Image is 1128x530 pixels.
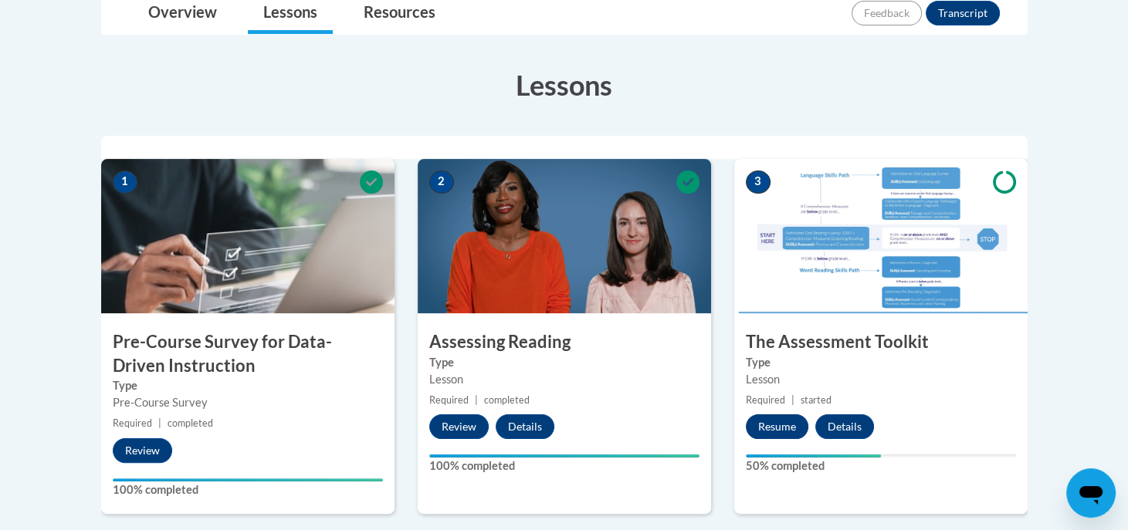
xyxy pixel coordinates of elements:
span: Required [746,394,785,406]
button: Details [496,414,554,439]
label: Type [113,377,383,394]
label: Type [746,354,1016,371]
h3: Assessing Reading [418,330,711,354]
label: 50% completed [746,457,1016,474]
span: completed [484,394,530,406]
div: Your progress [113,478,383,481]
img: Course Image [101,159,395,313]
button: Resume [746,414,808,439]
button: Review [113,438,172,463]
button: Transcript [926,1,1000,25]
label: 100% completed [113,481,383,498]
div: Pre-Course Survey [113,394,383,411]
div: Your progress [429,454,699,457]
img: Course Image [734,159,1028,313]
div: Lesson [746,371,1016,388]
button: Feedback [852,1,922,25]
h3: Pre-Course Survey for Data-Driven Instruction [101,330,395,378]
div: Your progress [746,454,881,457]
h3: Lessons [101,66,1028,104]
span: | [475,394,478,406]
span: Required [429,394,469,406]
div: Lesson [429,371,699,388]
span: completed [168,417,213,429]
span: started [801,394,832,406]
label: Type [429,354,699,371]
button: Details [815,414,874,439]
span: 2 [429,170,454,194]
span: 3 [746,170,771,194]
h3: The Assessment Toolkit [734,330,1028,354]
iframe: Button to launch messaging window [1066,468,1116,518]
img: Course Image [418,159,711,313]
span: | [791,394,794,406]
span: | [158,417,161,429]
span: 1 [113,170,137,194]
button: Review [429,414,489,439]
span: Required [113,417,152,429]
label: 100% completed [429,457,699,474]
